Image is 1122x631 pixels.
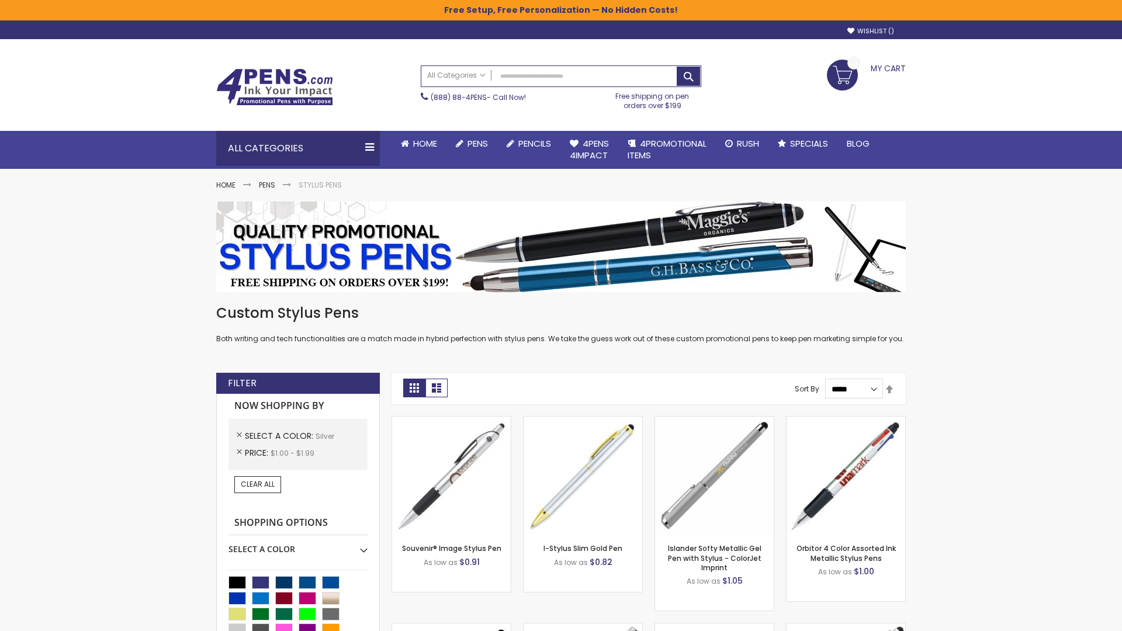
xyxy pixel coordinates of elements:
[427,71,486,80] span: All Categories
[424,557,458,567] span: As low as
[259,180,275,190] a: Pens
[241,479,275,489] span: Clear All
[299,180,342,190] strong: Stylus Pens
[228,377,257,390] strong: Filter
[446,131,497,157] a: Pens
[818,567,852,577] span: As low as
[402,543,501,553] a: Souvenir® Image Stylus Pen
[787,417,905,535] img: Orbitor 4 Color Assorted Ink Metallic Stylus Pens-Silver
[543,543,622,553] a: I-Stylus Slim Gold Pen
[497,131,560,157] a: Pencils
[392,416,511,426] a: Souvenir® Image Stylus Pen-Silver
[228,511,368,536] strong: Shopping Options
[413,137,437,150] span: Home
[518,137,551,150] span: Pencils
[790,137,828,150] span: Specials
[655,416,774,426] a: Islander Softy Metallic Gel Pen with Stylus - ColorJet Imprint-Silver
[560,131,618,169] a: 4Pens4impact
[403,379,425,397] strong: Grid
[716,131,768,157] a: Rush
[431,92,526,102] span: - Call Now!
[590,556,612,568] span: $0.82
[687,576,721,586] span: As low as
[854,566,874,577] span: $1.00
[216,304,906,323] h1: Custom Stylus Pens
[668,543,761,572] a: Islander Softy Metallic Gel Pen with Stylus - ColorJet Imprint
[847,27,894,36] a: Wishlist
[459,556,480,568] span: $0.91
[228,535,368,555] div: Select A Color
[228,394,368,418] strong: Now Shopping by
[737,137,759,150] span: Rush
[234,476,281,493] a: Clear All
[216,180,236,190] a: Home
[768,131,837,157] a: Specials
[795,384,819,394] label: Sort By
[628,137,707,161] span: 4PROMOTIONAL ITEMS
[216,202,906,292] img: Stylus Pens
[216,68,333,106] img: 4Pens Custom Pens and Promotional Products
[837,131,879,157] a: Blog
[245,430,316,442] span: Select A Color
[570,137,609,161] span: 4Pens 4impact
[524,416,642,426] a: I-Stylus-Slim-Gold-Silver
[431,92,487,102] a: (888) 88-4PENS
[787,416,905,426] a: Orbitor 4 Color Assorted Ink Metallic Stylus Pens-Silver
[421,66,491,85] a: All Categories
[216,304,906,344] div: Both writing and tech functionalities are a match made in hybrid perfection with stylus pens. We ...
[618,131,716,169] a: 4PROMOTIONALITEMS
[392,417,511,535] img: Souvenir® Image Stylus Pen-Silver
[392,131,446,157] a: Home
[722,575,743,587] span: $1.05
[847,137,870,150] span: Blog
[316,431,334,441] span: Silver
[524,417,642,535] img: I-Stylus-Slim-Gold-Silver
[271,448,314,458] span: $1.00 - $1.99
[797,543,896,563] a: Orbitor 4 Color Assorted Ink Metallic Stylus Pens
[245,447,271,459] span: Price
[604,87,702,110] div: Free shipping on pen orders over $199
[216,131,380,166] div: All Categories
[655,417,774,535] img: Islander Softy Metallic Gel Pen with Stylus - ColorJet Imprint-Silver
[467,137,488,150] span: Pens
[554,557,588,567] span: As low as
